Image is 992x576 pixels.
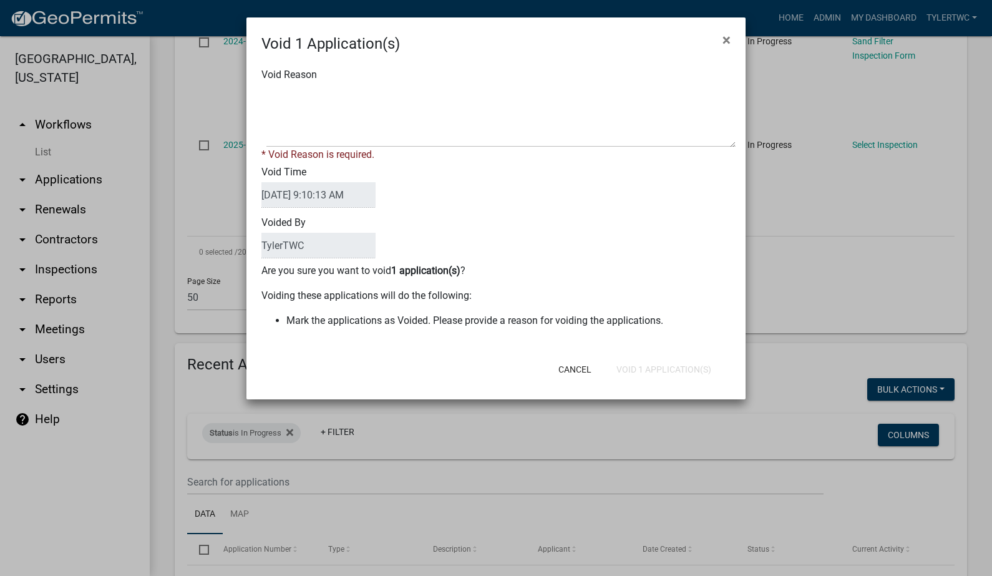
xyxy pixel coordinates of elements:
[261,147,731,162] div: * Void Reason is required.
[261,263,731,278] p: Are you sure you want to void ?
[606,358,721,381] button: Void 1 Application(s)
[712,22,741,57] button: Close
[266,85,736,147] textarea: Void Reason
[261,233,376,258] input: VoidedBy
[261,32,400,55] h4: Void 1 Application(s)
[261,167,376,208] label: Void Time
[548,358,601,381] button: Cancel
[261,288,731,303] p: Voiding these applications will do the following:
[286,313,731,328] li: Mark the applications as Voided. Please provide a reason for voiding the applications.
[391,265,460,276] b: 1 application(s)
[261,70,317,80] label: Void Reason
[261,218,376,258] label: Voided By
[722,31,731,49] span: ×
[261,182,376,208] input: DateTime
